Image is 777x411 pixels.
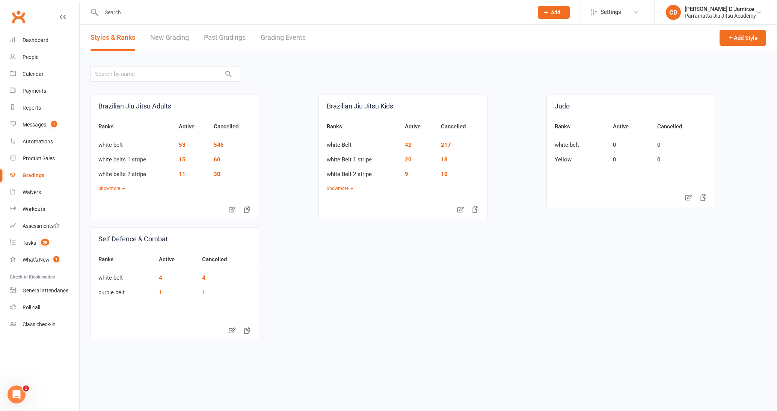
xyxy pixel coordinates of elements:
input: Search... [99,7,528,18]
a: 1 [202,289,205,296]
td: 0 [653,150,715,164]
th: Active [155,251,199,268]
a: 11 [179,171,186,178]
th: Cancelled [653,118,715,135]
a: Waivers [10,184,79,201]
a: 217 [441,142,451,148]
div: People [23,54,38,60]
a: Past Gradings [204,25,246,51]
td: white belts 1 stripe [91,150,175,164]
span: Settings [600,4,621,21]
td: purple belt [91,283,155,297]
div: Assessments [23,223,60,229]
a: 42 [405,142,412,148]
td: 0 [609,135,653,150]
div: General attendance [23,288,68,294]
a: Assessments [10,218,79,235]
span: 1 [53,256,59,262]
td: 0 [653,135,715,150]
td: white belt [91,268,155,283]
input: Search by name [90,66,240,82]
td: white Belt [319,135,401,150]
th: Ranks [91,251,155,268]
td: Yellow [547,150,609,164]
a: 546 [214,142,224,148]
td: white belts 2 stripe [91,164,175,179]
td: white belt [547,135,609,150]
a: People [10,49,79,66]
a: 10 [441,171,448,178]
th: Ranks [547,118,609,135]
div: What's New [23,257,50,263]
td: 0 [609,150,653,164]
td: white belt [91,135,175,150]
th: Active [609,118,653,135]
div: Messages [23,122,46,128]
a: 30 [214,171,220,178]
span: Add [551,9,560,15]
a: 9 [405,171,408,178]
a: 4 [159,274,162,281]
a: Payments [10,83,79,99]
a: Gradings [10,167,79,184]
a: Reports [10,99,79,116]
a: 1 [159,289,162,296]
a: Self Defence & Combat [91,228,259,251]
a: Styles & Ranks [91,25,135,51]
button: Showmore [327,185,353,192]
div: Payments [23,88,46,94]
a: 60 [214,156,220,163]
div: Roll call [23,304,40,310]
div: [PERSON_NAME] D'Jamirze [685,6,756,12]
button: Showmore [98,185,125,192]
div: Workouts [23,206,45,212]
th: Active [401,118,437,135]
div: Waivers [23,189,41,195]
div: Class check-in [23,321,56,327]
a: 18 [441,156,448,163]
a: Roll call [10,299,79,316]
a: Tasks 38 [10,235,79,251]
th: Ranks [319,118,401,135]
a: Brazilian Jiu Jitsu Adults [91,95,259,118]
th: Active [175,118,210,135]
a: Dashboard [10,32,79,49]
a: 15 [179,156,186,163]
a: Automations [10,133,79,150]
a: Workouts [10,201,79,218]
td: white Belt 1 stripe [319,150,401,164]
td: white Belt 2 stripe [319,164,401,179]
th: Cancelled [437,118,487,135]
a: What's New1 [10,251,79,268]
a: 53 [179,142,186,148]
button: Add Style [720,30,766,46]
a: 4 [202,274,205,281]
div: Reports [23,105,41,111]
a: 20 [405,156,412,163]
a: Class kiosk mode [10,316,79,333]
a: Clubworx [9,8,28,26]
div: Gradings [23,172,44,178]
a: Judo [547,95,715,118]
iframe: Intercom live chat [8,385,26,403]
div: Tasks [23,240,36,246]
th: Cancelled [198,251,259,268]
a: Messages 1 [10,116,79,133]
span: 1 [23,385,29,391]
th: Cancelled [210,118,259,135]
div: Automations [23,139,53,145]
div: Calendar [23,71,44,77]
th: Ranks [91,118,175,135]
span: 38 [41,239,49,245]
div: CD [666,5,681,20]
a: General attendance kiosk mode [10,282,79,299]
a: Product Sales [10,150,79,167]
a: Grading Events [261,25,306,51]
div: Product Sales [23,155,55,161]
a: Calendar [10,66,79,83]
a: Brazilian Jiu Jitsu Kids [319,95,487,118]
div: Dashboard [23,37,48,43]
a: New Grading [150,25,189,51]
div: Parramatta Jiu Jitsu Academy [685,12,756,19]
button: Add [538,6,570,19]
